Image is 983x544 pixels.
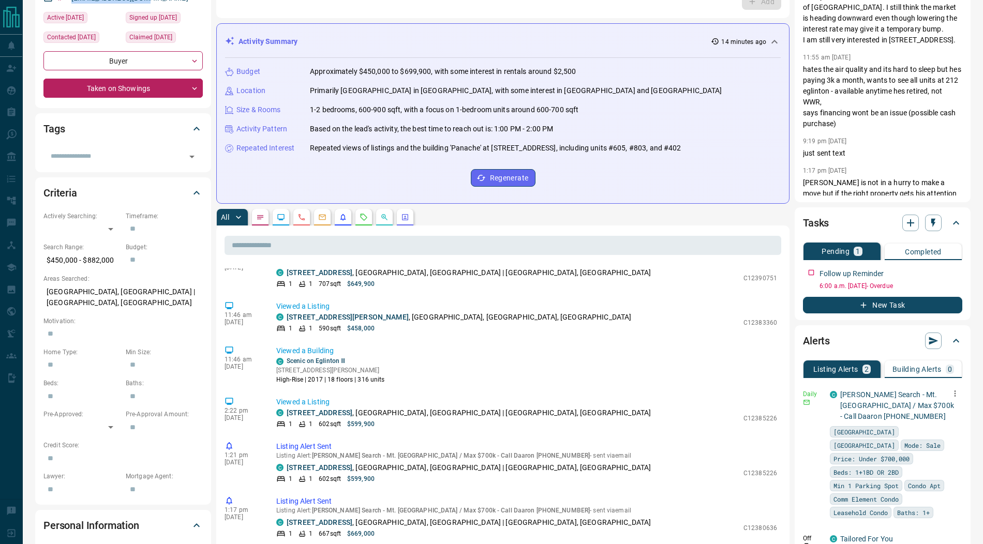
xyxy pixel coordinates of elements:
p: Based on the lead's activity, the best time to reach out is: 1:00 PM - 2:00 PM [310,124,553,134]
p: 1 [309,474,312,483]
svg: Requests [360,213,368,221]
p: Actively Searching: [43,211,121,221]
div: Tue Aug 19 2025 [126,12,203,26]
p: 1:17 pm [225,506,261,513]
p: $458,000 [347,324,375,333]
p: , [GEOGRAPHIC_DATA], [GEOGRAPHIC_DATA] | [GEOGRAPHIC_DATA], [GEOGRAPHIC_DATA] [287,462,651,473]
a: [STREET_ADDRESS] [287,463,352,472]
p: 1 [309,419,312,429]
p: Viewed a Listing [276,397,777,407]
svg: Email [803,399,810,406]
a: [STREET_ADDRESS] [287,518,352,526]
a: [STREET_ADDRESS] [287,268,352,277]
p: 602 sqft [319,474,341,483]
p: Search Range: [43,243,121,252]
p: 1:21 pm [225,451,261,459]
p: Approximately $450,000 to $699,900, with some interest in rentals around $2,500 [310,66,576,77]
p: 1 [309,279,312,289]
p: Location [236,85,265,96]
p: Viewed a Building [276,345,777,356]
p: Daily [803,389,824,399]
button: Open [185,149,199,164]
span: Price: Under $700,000 [833,454,910,464]
p: Primarily [GEOGRAPHIC_DATA] in [GEOGRAPHIC_DATA], with some interest in [GEOGRAPHIC_DATA] and [GE... [310,85,722,96]
p: 1 [289,474,292,483]
div: condos.ca [830,391,837,398]
p: Listing Alert : - sent via email [276,452,777,459]
p: [DATE] [225,319,261,326]
p: 590 sqft [319,324,341,333]
p: Budget [236,66,260,77]
div: Personal Information [43,513,203,538]
span: Active [DATE] [47,12,84,23]
svg: Calls [297,213,306,221]
p: [STREET_ADDRESS][PERSON_NAME] [276,366,385,375]
span: Beds: 1+1BD OR 2BD [833,467,899,477]
h2: Tags [43,120,65,137]
svg: Opportunities [380,213,389,221]
p: [PERSON_NAME] is not in a hurry to make a move but if the right property gets his attention will ... [803,177,962,297]
p: 11:55 am [DATE] [803,54,851,61]
div: condos.ca [276,519,284,526]
h2: Criteria [43,185,77,201]
p: [GEOGRAPHIC_DATA], [GEOGRAPHIC_DATA] | [GEOGRAPHIC_DATA], [GEOGRAPHIC_DATA] [43,283,203,311]
p: Credit Score: [43,441,203,450]
p: just sent text [803,148,962,159]
p: [DATE] [225,459,261,466]
p: Areas Searched: [43,274,203,283]
span: Claimed [DATE] [129,32,172,42]
p: Repeated views of listings and the building 'Panache' at [STREET_ADDRESS], including units #605, ... [310,143,681,154]
p: Lawyer: [43,472,121,481]
p: 707 sqft [319,279,341,289]
p: C12385226 [743,414,777,423]
p: 2 [865,366,869,373]
svg: Listing Alerts [339,213,347,221]
p: Pre-Approval Amount: [126,410,203,419]
p: C12380636 [743,523,777,533]
span: Min 1 Parking Spot [833,480,899,491]
p: Home Type: [43,347,121,357]
svg: Emails [318,213,326,221]
p: Mortgage Agent: [126,472,203,481]
p: Activity Pattern [236,124,287,134]
div: Criteria [43,180,203,205]
p: Completed [905,248,942,255]
svg: Agent Actions [401,213,409,221]
p: Repeated Interest [236,143,294,154]
div: Wed Sep 10 2025 [43,12,121,26]
p: $649,900 [347,279,375,289]
p: 6:00 a.m. [DATE] - Overdue [820,281,962,291]
p: Off [803,534,824,543]
p: Pending [822,248,850,255]
button: New Task [803,297,962,313]
p: C12390751 [743,274,777,283]
p: Building Alerts [892,366,942,373]
p: $669,000 [347,529,375,538]
h2: Tasks [803,215,829,231]
p: 1:17 pm [DATE] [803,167,847,174]
div: condos.ca [830,535,837,542]
p: All [221,214,229,221]
p: $599,900 [347,419,375,429]
p: 602 sqft [319,419,341,429]
span: [PERSON_NAME] Search - Mt. [GEOGRAPHIC_DATA] / Max $700k - Call Daaron [PHONE_NUMBER] [312,507,590,514]
p: 1 [289,529,292,538]
span: [PERSON_NAME] Search - Mt. [GEOGRAPHIC_DATA] / Max $700k - Call Daaron [PHONE_NUMBER] [312,452,590,459]
p: Listing Alert : - sent via email [276,507,777,514]
p: Min Size: [126,347,203,357]
p: C12383360 [743,318,777,327]
p: 0 [948,366,952,373]
div: condos.ca [276,358,284,365]
p: 1 [309,529,312,538]
div: Tue Aug 19 2025 [43,32,121,46]
p: [DATE] [225,414,261,421]
p: 1 [289,279,292,289]
p: , [GEOGRAPHIC_DATA], [GEOGRAPHIC_DATA] | [GEOGRAPHIC_DATA], [GEOGRAPHIC_DATA] [287,517,651,528]
p: $450,000 - $882,000 [43,252,121,269]
div: condos.ca [276,464,284,471]
h2: Personal Information [43,517,139,534]
div: condos.ca [276,313,284,321]
p: [DATE] [225,363,261,370]
p: Pre-Approved: [43,410,121,419]
p: Listing Alert Sent [276,441,777,452]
